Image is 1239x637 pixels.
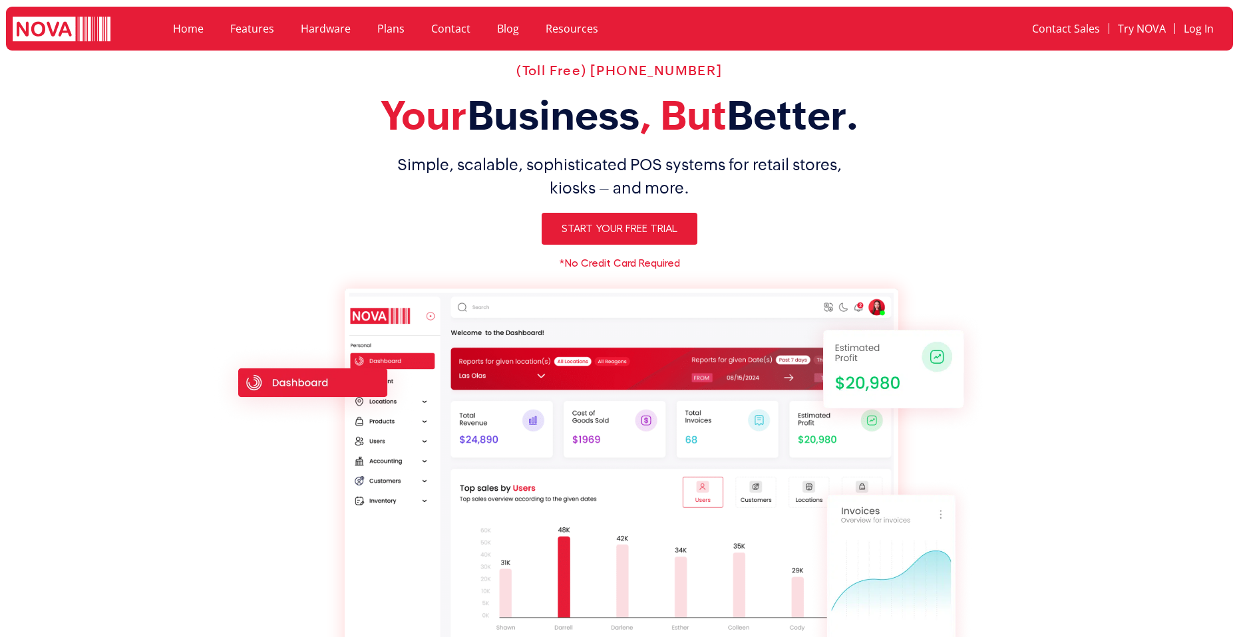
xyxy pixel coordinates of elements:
[217,13,287,44] a: Features
[562,223,677,234] span: Start Your Free Trial
[542,213,697,245] a: Start Your Free Trial
[418,13,484,44] a: Contact
[1175,13,1222,44] a: Log In
[287,13,364,44] a: Hardware
[484,13,532,44] a: Blog
[532,13,612,44] a: Resources
[206,92,1033,140] h2: Your , But
[206,153,1033,199] h1: Simple, scalable, sophisticated POS systems for retail stores, kiosks – and more.
[727,92,859,138] span: Better.
[467,92,639,138] span: Business
[160,13,217,44] a: Home
[160,13,854,44] nav: Menu
[206,63,1033,78] h2: (Toll Free) [PHONE_NUMBER]
[1023,13,1109,44] a: Contact Sales
[868,13,1222,44] nav: Menu
[1109,13,1174,44] a: Try NOVA
[206,258,1033,269] h6: *No Credit Card Required
[13,17,110,44] img: logo white
[364,13,418,44] a: Plans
